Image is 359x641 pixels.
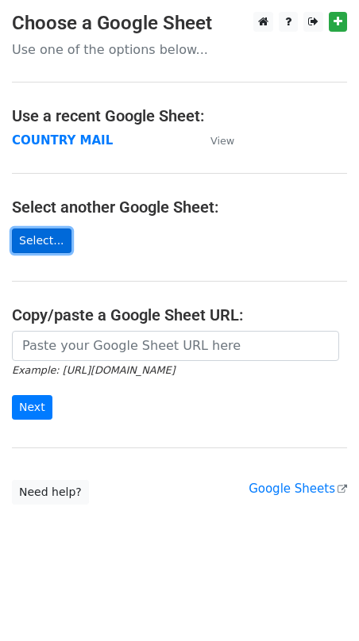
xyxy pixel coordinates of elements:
input: Next [12,395,52,420]
a: Select... [12,228,71,253]
h4: Copy/paste a Google Sheet URL: [12,305,347,324]
h4: Use a recent Google Sheet: [12,106,347,125]
a: View [195,133,234,148]
small: View [210,135,234,147]
a: Google Sheets [249,482,347,496]
a: COUNTRY MAIL [12,133,113,148]
h4: Select another Google Sheet: [12,198,347,217]
a: Need help? [12,480,89,505]
input: Paste your Google Sheet URL here [12,331,339,361]
h3: Choose a Google Sheet [12,12,347,35]
small: Example: [URL][DOMAIN_NAME] [12,364,175,376]
p: Use one of the options below... [12,41,347,58]
iframe: Chat Widget [280,565,359,641]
